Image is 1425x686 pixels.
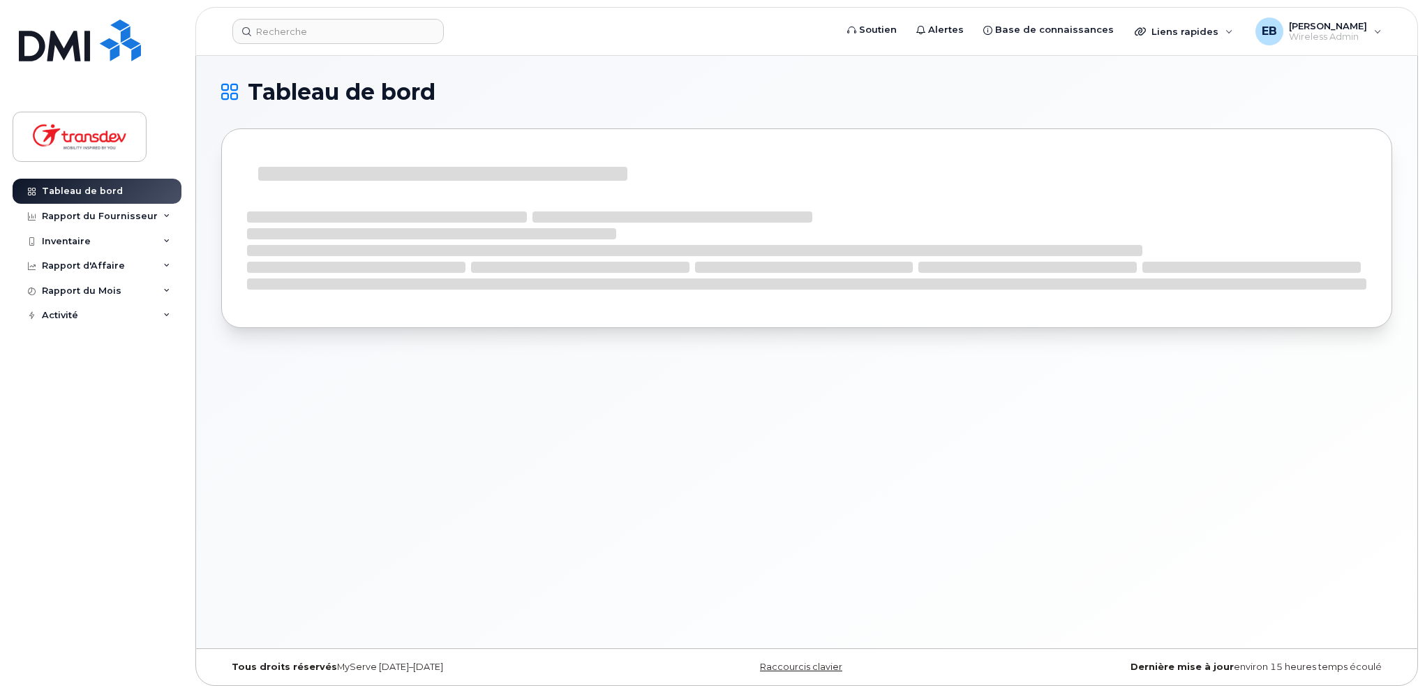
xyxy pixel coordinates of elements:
a: Raccourcis clavier [760,662,842,672]
div: MyServe [DATE]–[DATE] [221,662,611,673]
span: Tableau de bord [248,82,435,103]
strong: Dernière mise à jour [1131,662,1234,672]
strong: Tous droits réservés [232,662,337,672]
div: environ 15 heures temps écoulé [1002,662,1392,673]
